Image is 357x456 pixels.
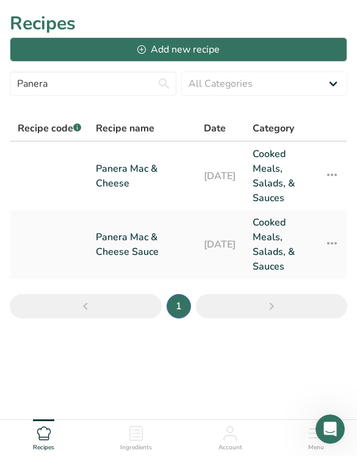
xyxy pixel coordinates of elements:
iframe: Intercom live chat [316,414,345,444]
span: Recipe name [96,121,154,136]
span: Category [253,121,294,136]
span: Ingredients [120,443,152,452]
a: Panera Mac & Cheese Sauce [96,215,189,274]
a: Panera Mac & Cheese [96,147,189,205]
a: Cooked Meals, Salads, & Sauces [253,147,310,205]
a: Ingredients [120,420,152,453]
a: [DATE] [204,147,238,205]
span: Account [218,443,242,452]
span: Recipe code [18,122,81,135]
h1: Recipes [10,10,347,37]
a: Cooked Meals, Salads, & Sauces [253,215,310,274]
a: Next page [196,294,348,318]
a: Account [218,420,242,453]
a: Recipes [33,420,54,453]
span: Recipes [33,443,54,452]
input: Search for recipe [10,72,176,96]
button: Add new recipe [10,37,347,62]
div: Add new recipe [137,42,219,57]
a: [DATE] [204,215,238,274]
span: Date [204,121,226,136]
a: Previous page [10,294,162,318]
span: Menu [308,443,324,452]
